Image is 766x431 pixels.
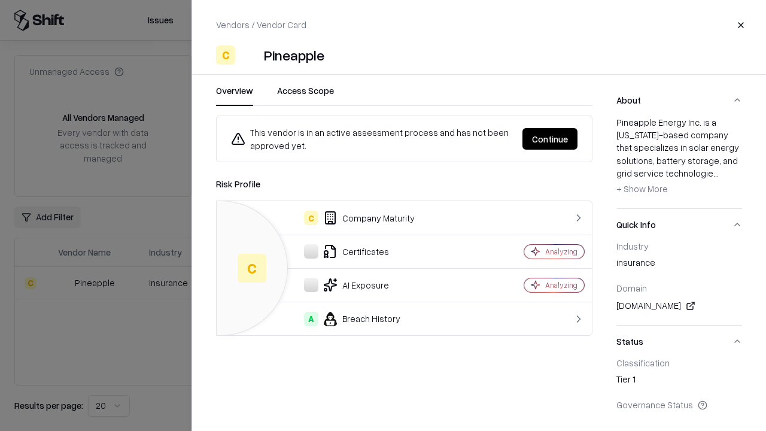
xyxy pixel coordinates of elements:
div: [DOMAIN_NAME] [616,299,742,313]
div: C [216,45,235,65]
img: Pineapple [240,45,259,65]
div: Pineapple Energy Inc. is a [US_STATE]-based company that specializes in solar energy solutions, b... [616,116,742,199]
button: Quick Info [616,209,742,241]
div: Risk Profile [216,177,592,191]
div: Tier 1 [616,373,742,390]
div: About [616,116,742,208]
div: Analyzing [545,247,577,257]
div: Classification [616,357,742,368]
button: Status [616,326,742,357]
div: Breach History [226,312,482,326]
div: Industry [616,241,742,251]
div: Quick Info [616,241,742,325]
button: + Show More [616,180,668,199]
div: Pineapple [264,45,324,65]
span: + Show More [616,183,668,194]
div: This vendor is in an active assessment process and has not been approved yet. [231,126,513,152]
p: Vendors / Vendor Card [216,19,306,31]
button: About [616,84,742,116]
div: insurance [616,256,742,273]
div: AI Exposure [226,278,482,292]
div: Analyzing [545,280,577,290]
div: Domain [616,283,742,293]
div: Governance Status [616,399,742,410]
div: C [304,211,318,225]
span: ... [713,168,719,178]
div: C [238,254,266,283]
button: Overview [216,84,253,106]
div: Certificates [226,244,482,259]
button: Continue [522,128,577,150]
div: Company Maturity [226,211,482,225]
div: A [304,312,318,326]
button: Access Scope [277,84,334,106]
